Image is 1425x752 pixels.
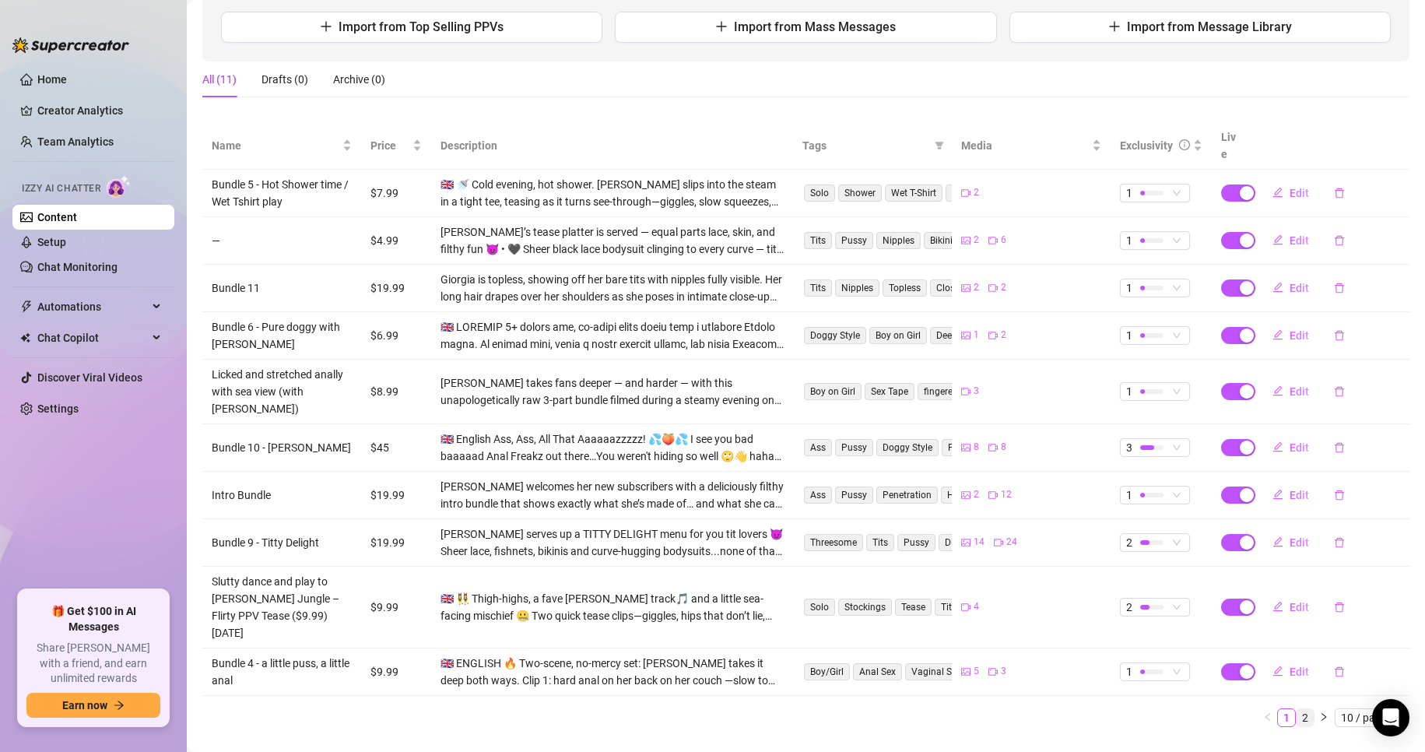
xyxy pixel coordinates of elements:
[1321,595,1357,620] button: delete
[37,98,162,123] a: Creator Analytics
[804,599,835,616] span: Solo
[202,265,361,312] td: Bundle 11
[440,655,784,689] div: 🇬🇧 ENGLISH 🔥 Two-scene, no-mercy set: [PERSON_NAME] takes it deep both ways. Clip 1: hard anal on...
[1126,599,1132,616] span: 2
[1126,383,1132,400] span: 1
[1319,712,1328,722] span: right
[1001,233,1006,248] span: 6
[988,667,998,676] span: video-camera
[1260,181,1321,206] button: Edit
[1277,708,1296,727] li: 1
[361,567,431,648] td: $9.99
[37,73,67,86] a: Home
[361,170,431,217] td: $7.99
[440,478,784,512] div: [PERSON_NAME] welcomes her new subscribers with a deliciously filthy intro bundle that shows exac...
[804,439,832,456] span: Ass
[361,122,431,170] th: Price
[715,20,728,33] span: plus
[1260,659,1321,684] button: Edit
[1127,19,1292,34] span: Import from Message Library
[1314,708,1333,727] li: Next Page
[361,648,431,696] td: $9.99
[942,439,990,456] span: Fishnets
[26,693,160,718] button: Earn nowarrow-right
[961,443,970,452] span: picture
[974,328,979,343] span: 1
[866,534,894,551] span: Tits
[935,141,944,150] span: filter
[370,137,409,154] span: Price
[804,487,832,504] span: Ass
[1260,483,1321,508] button: Edit
[37,402,79,415] a: Settings
[1314,708,1333,727] button: right
[1297,709,1314,726] a: 2
[1334,235,1345,246] span: delete
[1272,234,1283,245] span: edit
[1126,184,1132,202] span: 1
[988,443,998,452] span: video-camera
[1001,487,1012,502] span: 12
[1006,535,1017,550] span: 24
[1258,708,1277,727] li: Previous Page
[1126,663,1132,680] span: 1
[12,37,129,53] img: logo-BBDzfeDw.svg
[988,236,998,245] span: video-camera
[20,300,33,313] span: thunderbolt
[1272,601,1283,612] span: edit
[37,325,148,350] span: Chat Copilot
[361,360,431,424] td: $8.99
[1334,188,1345,199] span: delete
[1290,601,1309,613] span: Edit
[974,664,979,679] span: 5
[804,663,850,680] span: Boy/Girl
[1334,537,1345,548] span: delete
[1263,712,1272,722] span: left
[1341,709,1403,726] span: 10 / page
[1260,379,1321,404] button: Edit
[793,122,952,170] th: Tags
[876,439,939,456] span: Doggy Style
[802,137,928,154] span: Tags
[1108,20,1121,33] span: plus
[1321,379,1357,404] button: delete
[1272,441,1283,452] span: edit
[37,294,148,319] span: Automations
[835,439,873,456] span: Pussy
[804,534,863,551] span: Threesome
[440,223,784,258] div: [PERSON_NAME]’s tease platter is served — equal parts lace, skin, and filthy fun 😈 • 🖤 Sheer blac...
[1001,328,1006,343] span: 2
[905,663,967,680] span: Vaginal Sex
[876,232,921,249] span: Nipples
[1126,439,1132,456] span: 3
[1126,279,1132,297] span: 1
[440,525,784,560] div: [PERSON_NAME] serves up a TITTY DELIGHT menu for you tit lovers 😈 Sheer lace, fishnets, bikinis a...
[897,534,935,551] span: Pussy
[804,184,835,202] span: Solo
[615,12,996,43] button: Import from Mass Messages
[1272,536,1283,547] span: edit
[988,283,998,293] span: video-camera
[1321,323,1357,348] button: delete
[883,279,927,297] span: Topless
[1334,330,1345,341] span: delete
[37,135,114,148] a: Team Analytics
[37,236,66,248] a: Setup
[1290,489,1309,501] span: Edit
[361,265,431,312] td: $19.99
[1260,228,1321,253] button: Edit
[876,487,938,504] span: Penetration
[37,261,118,273] a: Chat Monitoring
[440,374,784,409] div: [PERSON_NAME] takes fans deeper — and harder — with this unapologetically raw 3-part bundle filme...
[918,383,964,400] span: fingered
[930,279,979,297] span: Close-up
[1009,12,1391,43] button: Import from Message Library
[202,170,361,217] td: Bundle 5 - Hot Shower time / Wet Tshirt play
[1334,666,1345,677] span: delete
[838,184,882,202] span: Shower
[1272,187,1283,198] span: edit
[361,217,431,265] td: $4.99
[202,217,361,265] td: —
[1321,181,1357,206] button: delete
[961,236,970,245] span: picture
